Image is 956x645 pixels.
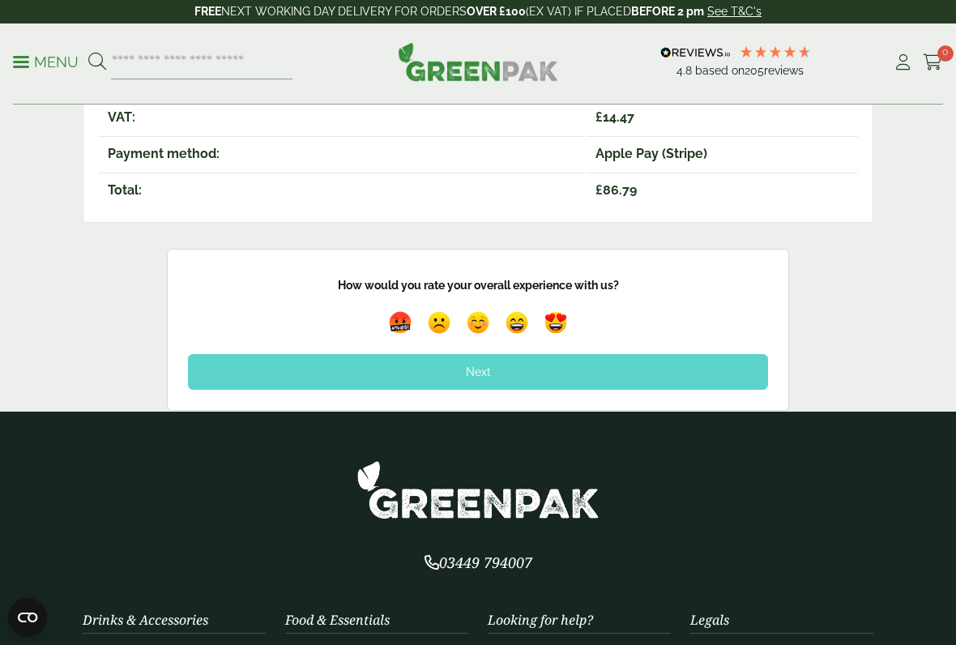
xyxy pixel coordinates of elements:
[893,54,913,70] i: My Account
[739,45,812,59] div: 4.79 Stars
[937,45,954,62] span: 0
[695,64,745,77] span: Based on
[923,54,943,70] i: Cart
[356,460,600,519] img: GreenPak Supplies
[707,5,762,18] a: See T&C's
[595,109,603,125] span: £
[586,136,858,171] td: Apple Pay (Stripe)
[194,5,221,18] strong: FREE
[98,100,584,135] th: VAT:
[98,173,584,207] th: Total:
[98,136,584,171] th: Payment method:
[923,50,943,75] a: 0
[463,307,493,338] img: emoji
[660,47,731,58] img: REVIEWS.io
[13,53,79,69] a: Menu
[501,307,532,338] img: emoji
[385,307,416,338] img: emoji
[745,64,764,77] span: 205
[398,42,558,81] img: GreenPak Supplies
[13,53,79,72] p: Menu
[595,182,637,198] span: 86.79
[595,109,634,125] span: 14.47
[467,5,526,18] strong: OVER £100
[631,5,704,18] strong: BEFORE 2 pm
[8,598,47,637] button: Open CMP widget
[764,64,804,77] span: reviews
[424,307,455,338] img: emoji
[595,182,603,198] span: £
[425,556,532,571] a: 03449 794007
[540,307,571,338] img: emoji
[188,354,768,390] div: Next
[425,553,532,572] span: 03449 794007
[676,64,695,77] span: 4.8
